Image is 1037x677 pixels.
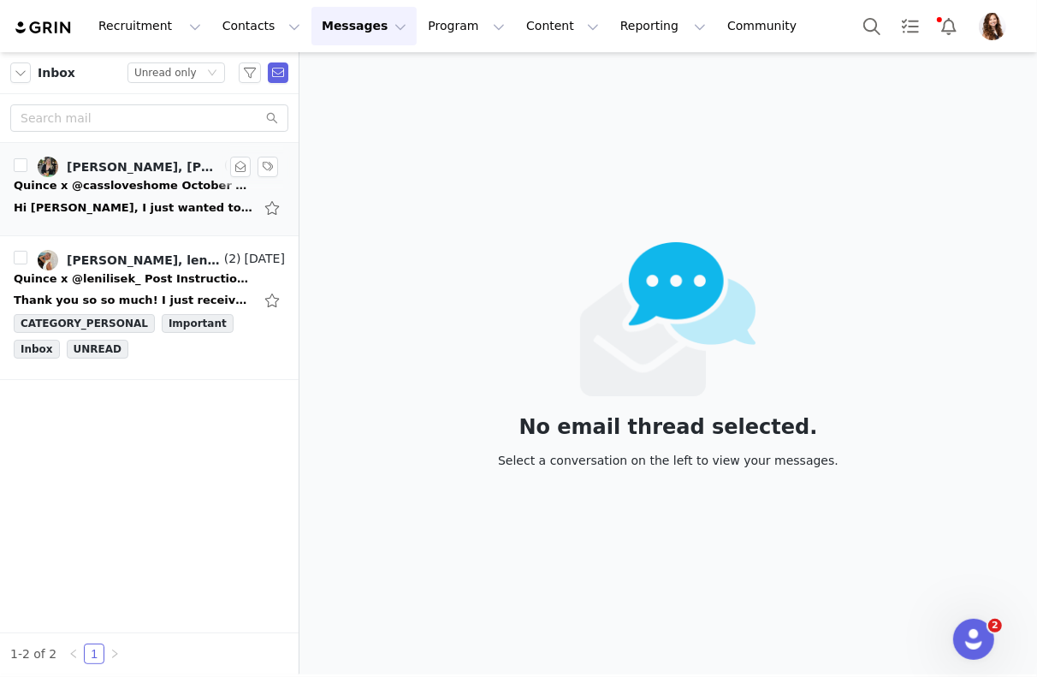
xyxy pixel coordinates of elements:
[67,253,221,267] div: [PERSON_NAME], lenilisek
[979,13,1006,40] img: 3a81e7dd-2763-43cb-b835-f4e8b5551fbf.jpg
[516,7,609,45] button: Content
[84,644,104,664] li: 1
[88,7,211,45] button: Recruitment
[969,13,1023,40] button: Profile
[110,649,120,659] i: icon: right
[14,292,253,309] div: Thank you so so much! I just received the order and opened all the items. I love everything and t...
[67,160,221,174] div: [PERSON_NAME], [PERSON_NAME]
[221,250,241,268] span: (2)
[266,112,278,124] i: icon: search
[10,644,56,664] li: 1-2 of 2
[14,199,253,217] div: Hi Cass, I just wanted to send one last email since I haven't heard back from you! I'd love to wo...
[953,619,994,660] iframe: Intercom live chat
[38,250,221,270] a: [PERSON_NAME], lenilisek
[68,649,79,659] i: icon: left
[67,340,128,359] span: UNREAD
[38,64,75,82] span: Inbox
[14,340,60,359] span: Inbox
[14,270,253,288] div: Quince x @lenilisek_ Post Instructions!
[498,418,838,436] div: No email thread selected.
[85,644,104,663] a: 1
[212,7,311,45] button: Contacts
[580,242,757,396] img: emails-empty2x.png
[207,68,217,80] i: icon: down
[853,7,891,45] button: Search
[38,157,58,177] img: c87f2591-8530-4360-8c96-f64fa2c3062d.jpg
[418,7,515,45] button: Program
[63,644,84,664] li: Previous Page
[10,104,288,132] input: Search mail
[134,63,197,82] div: Unread only
[892,7,929,45] a: Tasks
[610,7,716,45] button: Reporting
[221,157,241,175] span: (3)
[38,157,221,177] a: [PERSON_NAME], [PERSON_NAME]
[498,451,838,470] div: Select a conversation on the left to view your messages.
[311,7,417,45] button: Messages
[162,314,234,333] span: Important
[14,177,253,194] div: Quince x @cassloveshome October Campaign!
[988,619,1002,632] span: 2
[717,7,815,45] a: Community
[14,20,74,36] img: grin logo
[38,250,58,270] img: 758f36f7-cdf6-422a-84bb-61d601978e15.jpg
[930,7,968,45] button: Notifications
[14,314,155,333] span: CATEGORY_PERSONAL
[268,62,288,83] span: Send Email
[104,644,125,664] li: Next Page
